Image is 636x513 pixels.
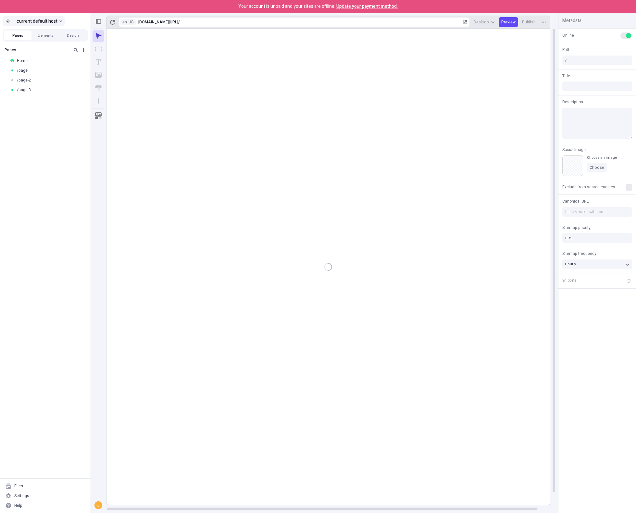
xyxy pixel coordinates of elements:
button: Button [93,82,104,94]
button: Image [93,69,104,81]
span: /page [17,68,28,73]
div: Help [14,503,22,508]
div: Choose an image [587,155,617,160]
button: Desktop [471,17,497,27]
span: _ current default host [13,17,57,25]
span: Social Image [562,147,586,153]
div: Snippets [562,278,576,283]
button: Choose [587,163,607,172]
span: Publish [522,19,536,25]
div: Metadata [558,13,636,29]
div: j [95,502,102,508]
span: Description [562,99,583,105]
span: Title [562,73,570,79]
button: Open locale picker [120,19,136,25]
div: Pages [5,47,69,53]
div: Files [14,483,23,489]
button: Elements [31,31,59,40]
span: Choose [590,165,604,170]
button: Select site [3,16,65,26]
span: en-US [122,19,134,25]
button: Box [93,43,104,55]
button: Publish [519,17,538,27]
div: / [178,19,180,25]
div: [URL][DOMAIN_NAME] [138,19,178,25]
span: /page-2 [17,78,31,83]
div: Settings [14,493,29,498]
span: Preview [501,19,516,25]
span: Home [17,58,28,63]
span: /page-3 [17,87,31,93]
p: Your account is unpaid and your sites are offline. [238,3,398,10]
img: Site favicon [5,19,10,23]
span: Hourly [565,261,576,267]
span: Sitemap frequency [562,251,596,256]
button: Add new [80,46,87,54]
span: Sitemap priority [562,225,591,231]
span: Online [562,32,574,38]
input: https://makeswift.com [562,207,632,217]
button: Text [93,56,104,68]
span: Canonical URL [562,198,589,204]
button: Design [59,31,87,40]
span: Update your payment method. [336,3,398,10]
span: Exclude from search engines [562,184,615,190]
span: Desktop [474,19,489,25]
button: Pages [4,31,31,40]
button: Preview [499,17,518,27]
button: Hourly [562,259,632,269]
span: Path [562,47,570,53]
